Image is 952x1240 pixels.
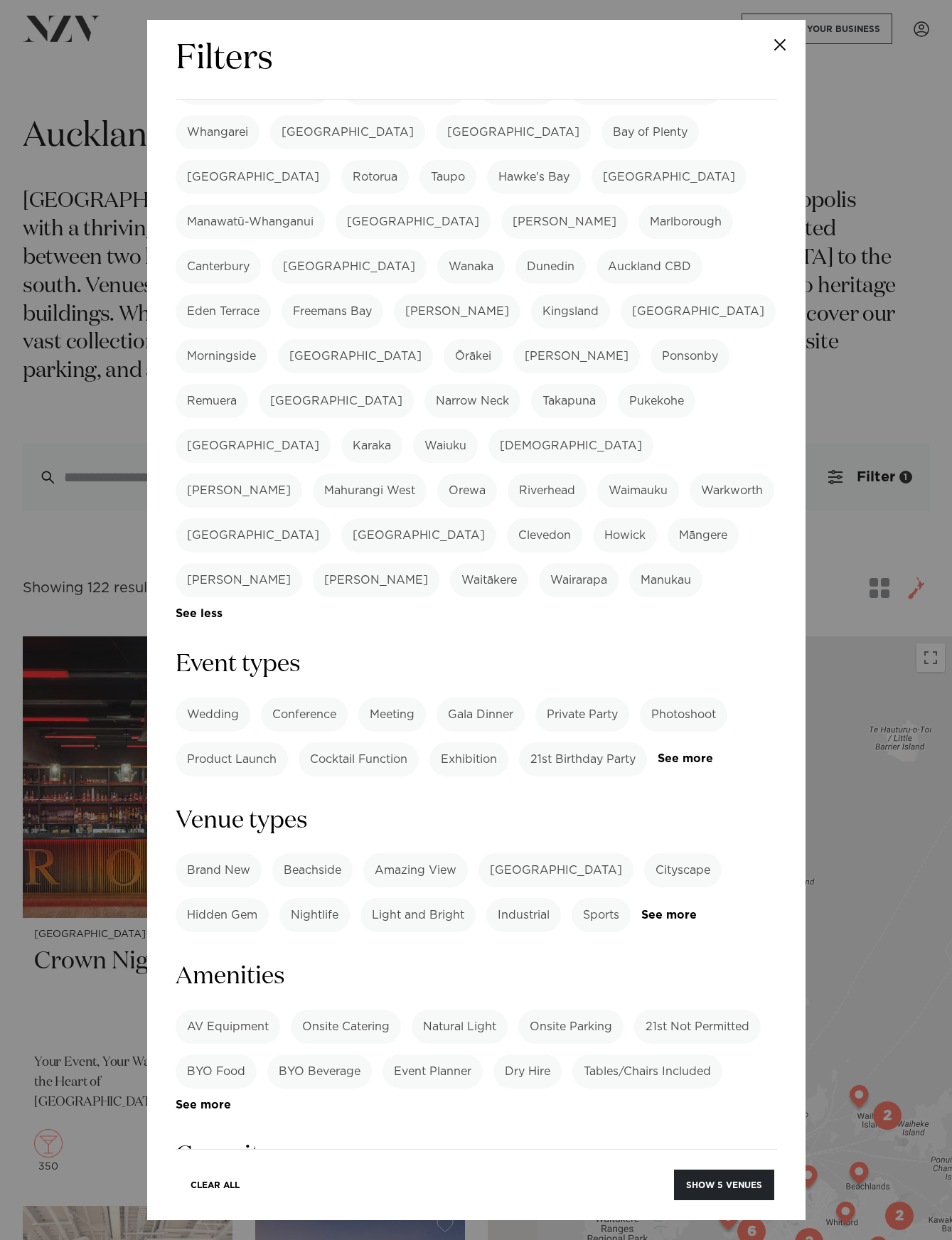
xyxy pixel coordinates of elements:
[267,1054,372,1089] label: BYO Beverage
[176,294,271,328] label: Eden Terrace
[176,339,267,373] label: Morningside
[358,697,426,732] label: Meeting
[621,294,776,328] label: [GEOGRAPHIC_DATA]
[176,1054,257,1089] label: BYO Food
[592,160,747,194] label: [GEOGRAPHIC_DATA]
[518,1010,624,1044] label: Onsite Parking
[413,429,478,463] label: Waiuku
[444,339,503,373] label: Ōrākei
[313,563,439,597] label: [PERSON_NAME]
[690,474,774,508] label: Warkworth
[674,1170,774,1200] button: Show 5 venues
[513,339,640,373] label: [PERSON_NAME]
[176,205,325,239] label: Manawatū-Whanganui
[176,474,302,508] label: [PERSON_NAME]
[634,1010,761,1044] label: 21st Not Permitted
[618,384,695,418] label: Pukekohe
[176,429,331,463] label: [GEOGRAPHIC_DATA]
[515,250,586,284] label: Dunedin
[178,1170,252,1200] button: Clear All
[508,474,587,508] label: Riverhead
[291,1010,401,1044] label: Onsite Catering
[597,474,679,508] label: Waimauku
[363,853,468,887] label: Amazing View
[278,339,433,373] label: [GEOGRAPHIC_DATA]
[437,474,497,508] label: Orewa
[176,805,777,837] h3: Venue types
[450,563,528,597] label: Waitākere
[493,1054,562,1089] label: Dry Hire
[176,250,261,284] label: Canterbury
[176,1140,777,1172] h3: Capacity
[336,205,491,239] label: [GEOGRAPHIC_DATA]
[539,563,619,597] label: Wairarapa
[313,474,427,508] label: Mahurangi West
[429,742,508,776] label: Exhibition
[507,518,582,552] label: Clevedon
[176,898,269,932] label: Hidden Gem
[756,20,806,70] button: Close
[424,384,520,418] label: Narrow Neck
[501,205,628,239] label: [PERSON_NAME]
[282,294,383,328] label: Freemans Bay
[383,1054,483,1089] label: Event Planner
[531,294,610,328] label: Kingsland
[419,160,476,194] label: Taupo
[394,294,520,328] label: [PERSON_NAME]
[437,250,505,284] label: Wanaka
[176,648,777,680] h3: Event types
[519,742,647,776] label: 21st Birthday Party
[486,898,561,932] label: Industrial
[487,160,581,194] label: Hawke's Bay
[176,563,302,597] label: [PERSON_NAME]
[176,384,248,418] label: Remuera
[176,853,262,887] label: Brand New
[341,160,409,194] label: Rotorua
[668,518,739,552] label: Māngere
[176,1010,280,1044] label: AV Equipment
[412,1010,508,1044] label: Natural Light
[593,518,657,552] label: Howick
[176,961,777,993] h3: Amenities
[531,384,607,418] label: Takapuna
[644,853,722,887] label: Cityscape
[341,429,402,463] label: Karaka
[535,697,629,732] label: Private Party
[478,853,633,887] label: [GEOGRAPHIC_DATA]
[176,115,260,149] label: Whangarei
[360,898,476,932] label: Light and Bright
[272,853,353,887] label: Beachside
[597,250,702,284] label: Auckland CBD
[341,518,496,552] label: [GEOGRAPHIC_DATA]
[437,697,525,732] label: Gala Dinner
[572,898,631,932] label: Sports
[299,742,419,776] label: Cocktail Function
[272,250,427,284] label: [GEOGRAPHIC_DATA]
[436,115,591,149] label: [GEOGRAPHIC_DATA]
[640,697,727,732] label: Photoshoot
[176,742,288,776] label: Product Launch
[601,115,699,149] label: Bay of Plenty
[572,1054,722,1089] label: Tables/Chairs Included
[488,429,653,463] label: [DEMOGRAPHIC_DATA]
[176,518,331,552] label: [GEOGRAPHIC_DATA]
[176,160,331,194] label: [GEOGRAPHIC_DATA]
[638,205,733,239] label: Marlborough
[270,115,425,149] label: [GEOGRAPHIC_DATA]
[176,37,273,82] h2: Filters
[651,339,729,373] label: Ponsonby
[279,898,350,932] label: Nightlife
[261,697,348,732] label: Conference
[629,563,702,597] label: Manukau
[176,697,250,732] label: Wedding
[259,384,414,418] label: [GEOGRAPHIC_DATA]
